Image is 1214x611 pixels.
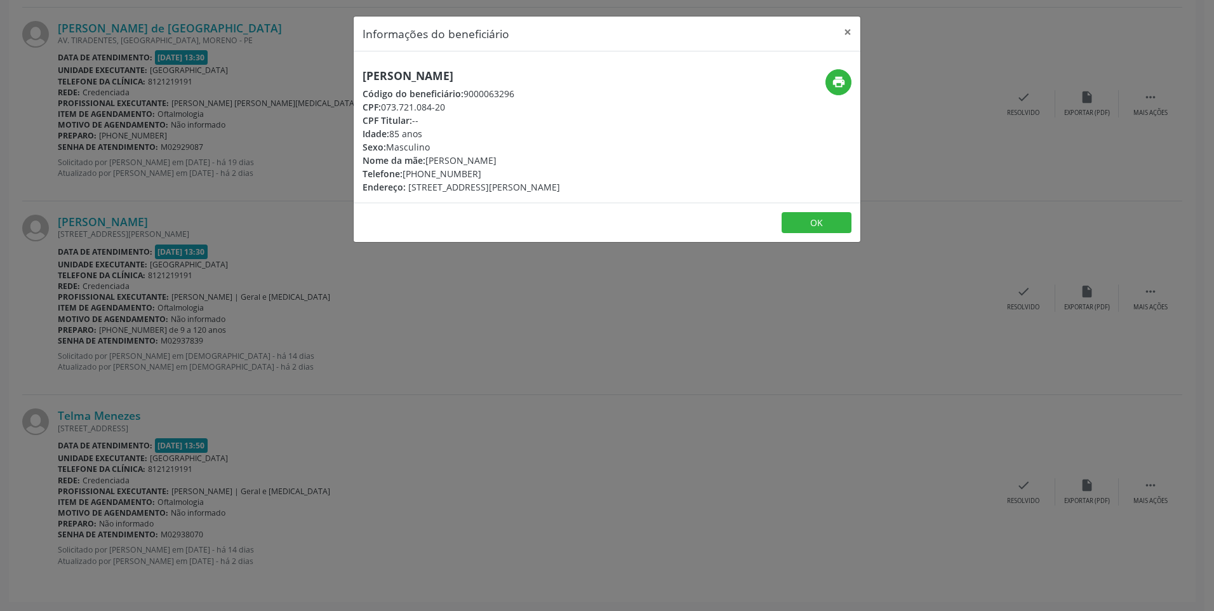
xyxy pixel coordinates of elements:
[363,69,560,83] h5: [PERSON_NAME]
[363,25,509,42] h5: Informações do beneficiário
[363,168,403,180] span: Telefone:
[825,69,851,95] button: print
[363,101,381,113] span: CPF:
[363,154,425,166] span: Nome da mãe:
[782,212,851,234] button: OK
[363,114,560,127] div: --
[363,167,560,180] div: [PHONE_NUMBER]
[363,127,560,140] div: 85 anos
[832,75,846,89] i: print
[363,140,560,154] div: Masculino
[363,114,412,126] span: CPF Titular:
[363,154,560,167] div: [PERSON_NAME]
[408,181,560,193] span: [STREET_ADDRESS][PERSON_NAME]
[363,87,560,100] div: 9000063296
[835,17,860,48] button: Close
[363,128,389,140] span: Idade:
[363,181,406,193] span: Endereço:
[363,141,386,153] span: Sexo:
[363,88,464,100] span: Código do beneficiário:
[363,100,560,114] div: 073.721.084-20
